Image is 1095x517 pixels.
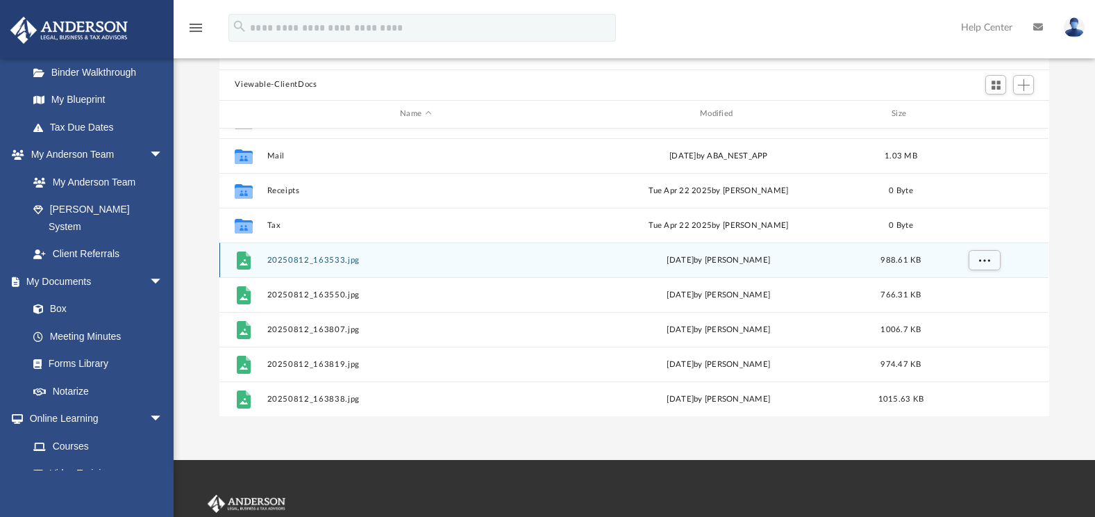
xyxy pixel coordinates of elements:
[878,395,924,402] span: 1015.63 KB
[885,151,917,159] span: 1.03 MB
[187,19,204,36] i: menu
[19,295,170,323] a: Box
[19,196,177,240] a: [PERSON_NAME] System
[267,360,565,369] button: 20250812_163819.jpg
[6,17,132,44] img: Anderson Advisors Platinum Portal
[570,358,867,370] div: [DATE] by [PERSON_NAME]
[889,221,914,229] span: 0 Byte
[232,19,247,34] i: search
[19,168,170,196] a: My Anderson Team
[10,141,177,169] a: My Anderson Teamarrow_drop_down
[570,219,867,231] div: Tue Apr 22 2025 by [PERSON_NAME]
[570,254,867,266] div: [DATE] by [PERSON_NAME]
[570,108,867,120] div: Modified
[267,151,565,161] button: Mail
[10,405,177,433] a: Online Learningarrow_drop_down
[267,290,565,299] button: 20250812_163550.jpg
[19,350,170,378] a: Forms Library
[881,256,921,263] span: 988.61 KB
[149,405,177,434] span: arrow_drop_down
[935,108,1033,120] div: id
[570,393,867,405] div: [DATE] by [PERSON_NAME]
[881,325,921,333] span: 1006.7 KB
[149,141,177,170] span: arrow_drop_down
[969,249,1001,270] button: More options
[19,240,177,268] a: Client Referrals
[570,288,867,301] div: [DATE] by [PERSON_NAME]
[19,322,177,350] a: Meeting Minutes
[874,108,929,120] div: Size
[19,460,170,488] a: Video Training
[570,149,867,162] div: [DATE] by ABA_NEST_APP
[267,256,565,265] button: 20250812_163533.jpg
[267,186,565,195] button: Receipts
[889,186,914,194] span: 0 Byte
[1013,75,1034,95] button: Add
[1064,17,1085,38] img: User Pic
[267,325,565,334] button: 20250812_163807.jpg
[149,268,177,296] span: arrow_drop_down
[226,108,260,120] div: id
[19,86,177,114] a: My Blueprint
[19,58,184,86] a: Binder Walkthrough
[267,221,565,230] button: Tax
[10,268,177,295] a: My Documentsarrow_drop_down
[985,75,1006,95] button: Switch to Grid View
[187,26,204,36] a: menu
[235,79,317,91] button: Viewable-ClientDocs
[881,290,921,298] span: 766.31 KB
[267,108,564,120] div: Name
[19,432,177,460] a: Courses
[881,360,921,368] span: 974.47 KB
[267,395,565,404] button: 20250812_163838.jpg
[205,495,288,513] img: Anderson Advisors Platinum Portal
[19,377,177,405] a: Notarize
[19,113,184,141] a: Tax Due Dates
[570,323,867,336] div: [DATE] by [PERSON_NAME]
[219,129,1048,416] div: grid
[570,184,867,197] div: Tue Apr 22 2025 by [PERSON_NAME]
